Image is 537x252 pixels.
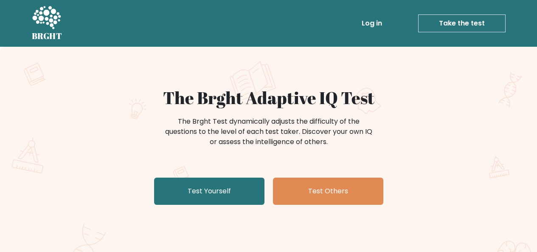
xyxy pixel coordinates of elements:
h1: The Brght Adaptive IQ Test [62,88,476,108]
h5: BRGHT [32,31,62,41]
div: The Brght Test dynamically adjusts the difficulty of the questions to the level of each test take... [163,116,375,147]
a: Test Others [273,178,383,205]
a: Test Yourself [154,178,264,205]
a: Log in [358,15,385,32]
a: Take the test [418,14,506,32]
a: BRGHT [32,3,62,43]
